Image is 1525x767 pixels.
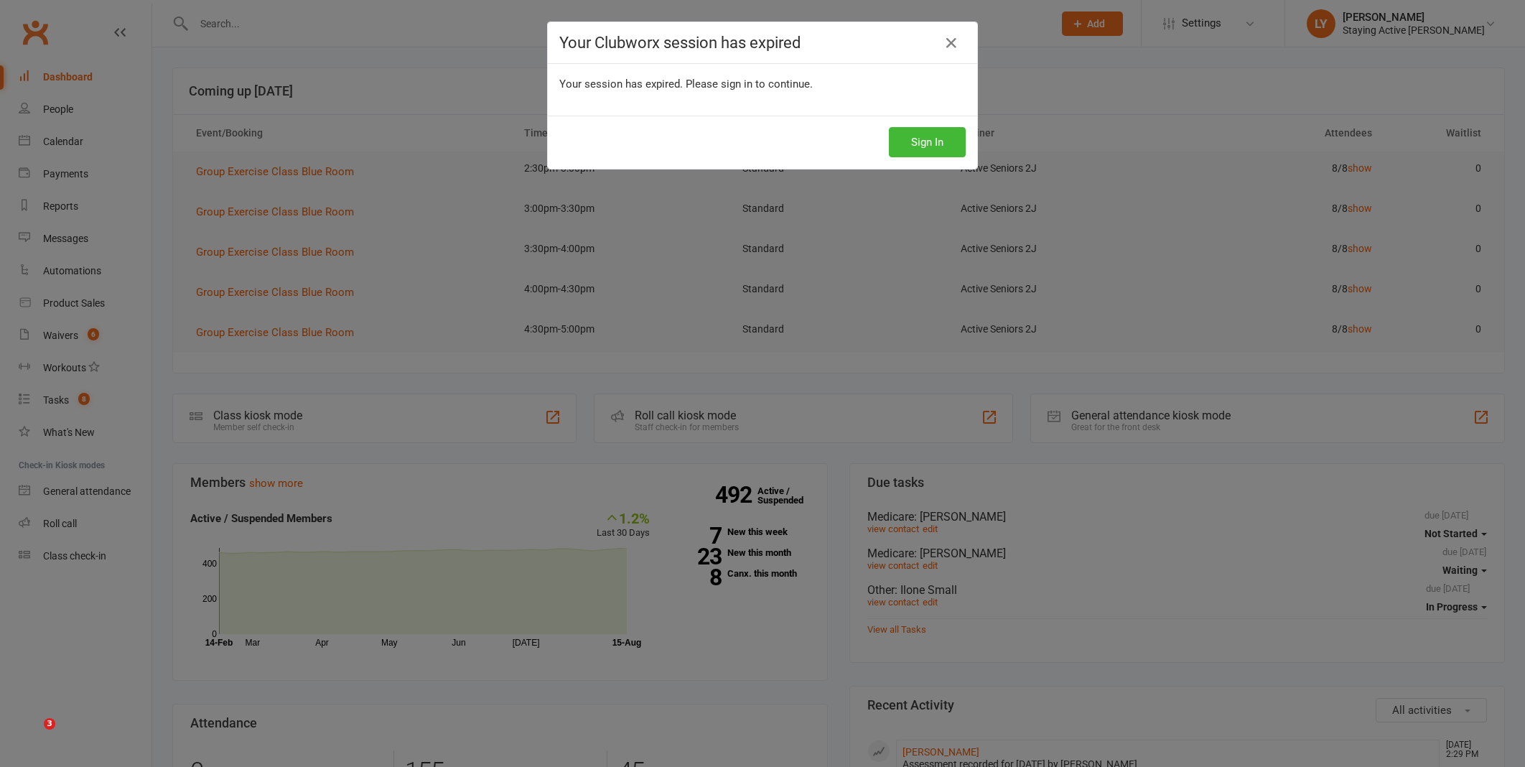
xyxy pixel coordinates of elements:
[44,718,55,730] span: 3
[559,78,813,90] span: Your session has expired. Please sign in to continue.
[559,34,966,52] h4: Your Clubworx session has expired
[14,718,49,753] iframe: Intercom live chat
[940,32,963,55] a: Close
[889,127,966,157] button: Sign In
